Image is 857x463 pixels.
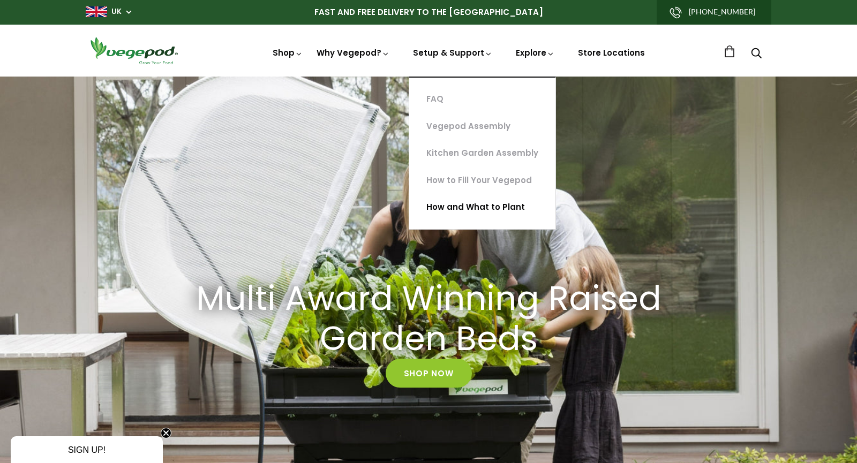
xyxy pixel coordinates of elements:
[409,113,555,140] a: Vegepod Assembly
[86,35,182,66] img: Vegepod
[161,428,171,438] button: Close teaser
[413,47,492,138] a: Setup & Support
[409,167,555,194] a: How to Fill Your Vegepod
[273,47,303,58] a: Shop
[409,140,555,167] a: Kitchen Garden Assembly
[409,194,555,221] a: How and What to Plant
[187,279,670,359] h2: Multi Award Winning Raised Garden Beds
[68,445,106,454] span: SIGN UP!
[578,47,645,58] a: Store Locations
[174,279,683,359] a: Multi Award Winning Raised Garden Beds
[317,47,389,58] a: Why Vegepod?
[86,6,107,17] img: gb_large.png
[516,47,554,58] a: Explore
[111,6,122,17] a: UK
[751,49,762,60] a: Search
[11,436,163,463] div: SIGN UP!Close teaser
[409,86,555,113] a: FAQ
[386,359,472,388] a: Shop Now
